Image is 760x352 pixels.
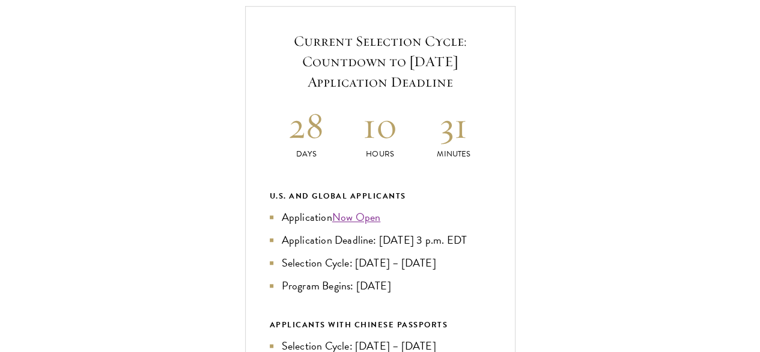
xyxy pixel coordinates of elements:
p: Hours [343,148,417,161]
li: Selection Cycle: [DATE] – [DATE] [270,255,491,271]
p: Days [270,148,344,161]
li: Application Deadline: [DATE] 3 p.m. EDT [270,232,491,249]
p: Minutes [417,148,491,161]
h2: 31 [417,103,491,148]
a: Now Open [332,209,381,225]
h2: 10 [343,103,417,148]
div: U.S. and Global Applicants [270,190,491,203]
h5: Current Selection Cycle: Countdown to [DATE] Application Deadline [270,31,491,92]
li: Application [270,209,491,226]
li: Program Begins: [DATE] [270,277,491,294]
h2: 28 [270,103,344,148]
div: APPLICANTS WITH CHINESE PASSPORTS [270,318,491,332]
